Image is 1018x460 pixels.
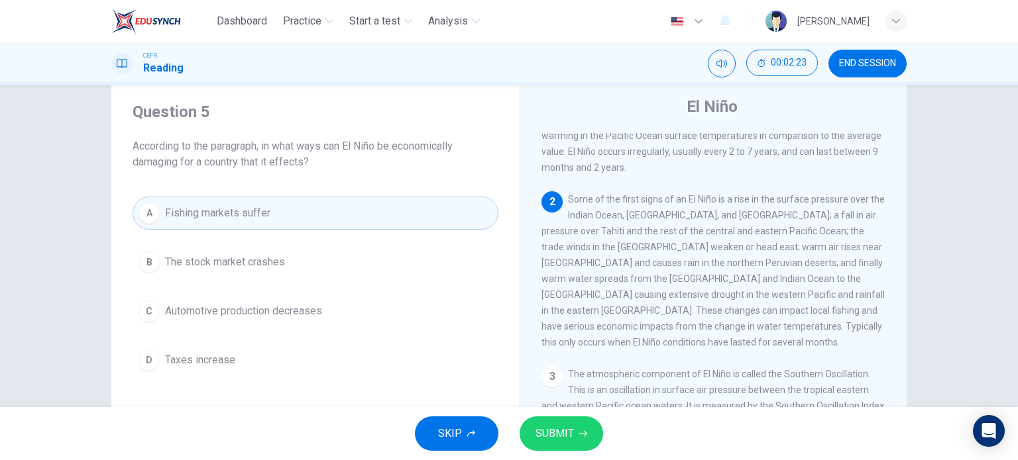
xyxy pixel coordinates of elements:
[839,58,896,69] span: END SESSION
[536,424,574,443] span: SUBMIT
[133,295,498,328] button: CAutomotive production decreases
[165,205,270,221] span: Fishing markets suffer
[746,50,818,77] div: Hide
[669,17,685,26] img: en
[278,9,339,33] button: Practice
[520,416,603,451] button: SUBMIT
[415,416,498,451] button: SKIP
[746,50,818,76] button: 00:02:23
[541,99,884,173] span: El Niño is a band of warm ocean water temperatures periodically developing off the Pacific coast ...
[143,51,157,60] span: CEFR
[139,203,160,224] div: A
[139,349,160,371] div: D
[438,424,462,443] span: SKIP
[133,197,498,230] button: AFishing markets suffer
[423,9,485,33] button: Analysis
[165,303,322,319] span: Automotive production decreases
[165,352,235,368] span: Taxes increase
[139,252,160,273] div: B
[133,246,498,279] button: BThe stock market crashes
[541,194,885,347] span: Some of the first signs of an El Niño is a rise in the surface pressure over the Indian Ocean, [G...
[133,344,498,377] button: DTaxes increase
[687,96,738,117] h4: El Niño
[344,9,418,33] button: Start a test
[211,9,272,33] button: Dashboard
[139,300,160,322] div: C
[143,60,184,76] h1: Reading
[133,138,498,170] span: According to the paragraph, in what ways can El Niño be economically damaging for a country that ...
[165,254,285,270] span: The stock market crashes
[765,11,787,32] img: Profile picture
[541,366,563,387] div: 3
[973,415,1005,447] div: Open Intercom Messenger
[349,13,400,29] span: Start a test
[217,13,267,29] span: Dashboard
[283,13,321,29] span: Practice
[708,50,736,77] div: Mute
[428,13,468,29] span: Analysis
[797,13,870,29] div: [PERSON_NAME]
[828,50,907,77] button: END SESSION
[111,8,181,34] img: EduSynch logo
[133,101,498,122] h4: Question 5
[771,58,807,68] span: 00:02:23
[541,191,563,212] div: 2
[111,8,211,34] a: EduSynch logo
